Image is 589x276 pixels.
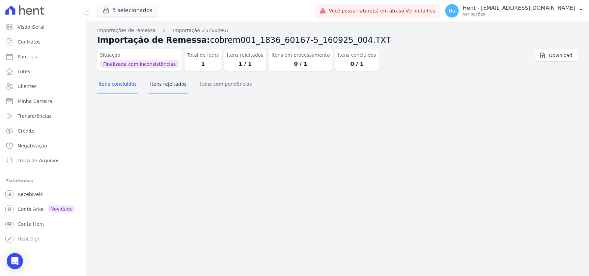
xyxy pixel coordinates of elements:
a: Troca de Arquivos [3,154,83,167]
a: Importações de remessa [97,27,156,34]
span: Você possui fatura(s) em atraso. [329,7,435,15]
span: Contratos [18,38,40,45]
button: Itens rejeitados [149,76,188,93]
dd: 0 / 1 [272,60,330,68]
span: Finalizada com inconsistências [100,60,179,68]
dd: 1 [187,60,219,68]
dd: 1 / 1 [227,60,263,68]
button: Ha Hent - [EMAIL_ADDRESS][DOMAIN_NAME] Ver opções [440,1,589,20]
span: Parcelas [18,53,37,60]
span: cobrem001_1836_60167-5_160925_004.TXT [210,35,391,45]
span: Negativação [18,142,47,149]
a: Download [535,49,578,62]
nav: Breadcrumb [97,27,578,34]
a: Ver detalhes [405,8,435,13]
div: Plataformas [5,177,81,185]
span: Lotes [18,68,30,75]
button: Itens concluídos [97,76,138,93]
a: Visão Geral [3,20,83,34]
span: Conta Hent [18,221,44,227]
span: Minha Carteira [18,98,52,105]
dt: Situação [100,52,179,59]
p: Hent - [EMAIL_ADDRESS][DOMAIN_NAME] [463,5,576,11]
a: Recebíveis [3,188,83,201]
a: Conta Hent [3,217,83,231]
dd: 0 / 1 [338,60,376,68]
span: Conta Arke [18,206,44,213]
span: Transferências [18,113,52,119]
span: Ha [449,8,455,13]
span: Novidade [48,205,75,213]
a: Transferências [3,109,83,123]
span: Visão Geral [18,24,45,30]
a: Minha Carteira [3,94,83,108]
button: 5 selecionados [97,4,158,17]
dt: Itens rejeitados [227,52,263,59]
a: Lotes [3,65,83,78]
dt: Itens em processamento [272,52,330,59]
a: Importação #5760c967 [173,27,229,34]
a: Contratos [3,35,83,49]
p: Ver opções [463,11,576,17]
dt: Itens concluídos [338,52,376,59]
a: Clientes [3,80,83,93]
a: Negativação [3,139,83,153]
div: Open Intercom Messenger [7,253,23,269]
span: Troca de Arquivos [18,157,59,164]
a: Parcelas [3,50,83,63]
a: Conta Arke Novidade [3,202,83,216]
h2: Importação de Remessa: [97,34,578,46]
dt: Total de Itens [187,52,219,59]
span: Clientes [18,83,36,90]
span: Recebíveis [18,191,43,198]
button: Itens com pendências [199,76,253,93]
a: Crédito [3,124,83,138]
span: Crédito [18,128,35,134]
